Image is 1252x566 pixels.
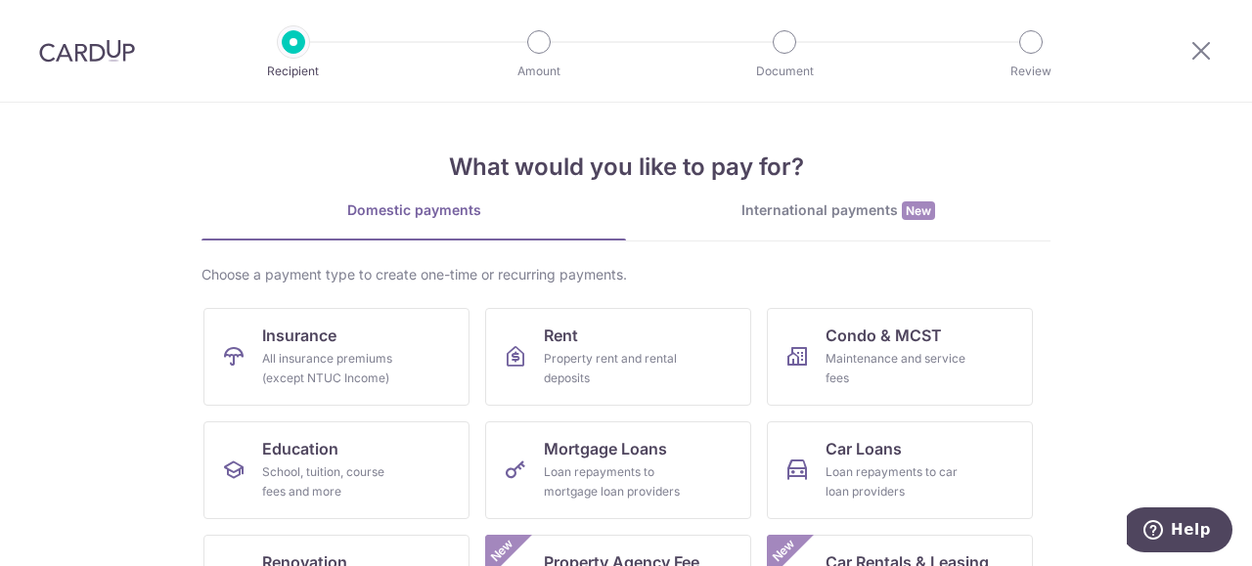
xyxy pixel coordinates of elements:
[203,308,469,406] a: InsuranceAll insurance premiums (except NTUC Income)
[262,349,403,388] div: All insurance premiums (except NTUC Income)
[485,421,751,519] a: Mortgage LoansLoan repayments to mortgage loan providers
[826,349,966,388] div: Maintenance and service fees
[767,421,1033,519] a: Car LoansLoan repayments to car loan providers
[544,349,685,388] div: Property rent and rental deposits
[544,462,685,501] div: Loan repayments to mortgage loan providers
[39,39,135,63] img: CardUp
[902,201,935,220] span: New
[262,462,403,501] div: School, tuition, course fees and more
[826,462,966,501] div: Loan repayments to car loan providers
[544,324,578,347] span: Rent
[485,308,751,406] a: RentProperty rent and rental deposits
[201,150,1051,185] h4: What would you like to pay for?
[712,62,857,81] p: Document
[826,437,902,460] span: Car Loans
[959,62,1103,81] p: Review
[221,62,366,81] p: Recipient
[626,200,1051,221] div: International payments
[201,200,626,220] div: Domestic payments
[201,265,1051,284] div: Choose a payment type to create one-time or recurring payments.
[544,437,667,460] span: Mortgage Loans
[262,437,338,460] span: Education
[262,324,336,347] span: Insurance
[826,324,942,347] span: Condo & MCST
[1127,507,1232,556] iframe: Opens a widget where you can find more information
[767,308,1033,406] a: Condo & MCSTMaintenance and service fees
[467,62,611,81] p: Amount
[203,421,469,519] a: EducationSchool, tuition, course fees and more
